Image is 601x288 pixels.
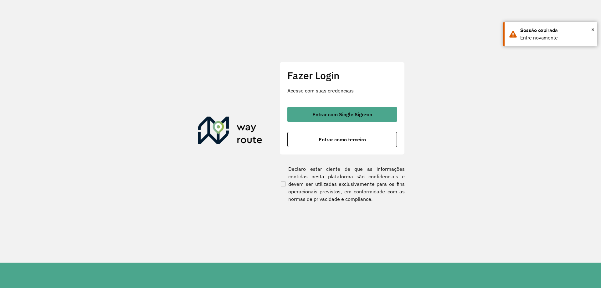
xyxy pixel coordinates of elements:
label: Declaro estar ciente de que as informações contidas nesta plataforma são confidenciais e devem se... [280,165,405,203]
span: Entrar como terceiro [319,137,366,142]
button: button [287,107,397,122]
button: button [287,132,397,147]
h2: Fazer Login [287,70,397,81]
span: × [591,25,594,34]
p: Acesse com suas credenciais [287,87,397,94]
div: Sessão expirada [520,27,593,34]
div: Entre novamente [520,34,593,42]
span: Entrar com Single Sign-on [312,112,372,117]
img: Roteirizador AmbevTech [198,117,262,147]
button: Close [591,25,594,34]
